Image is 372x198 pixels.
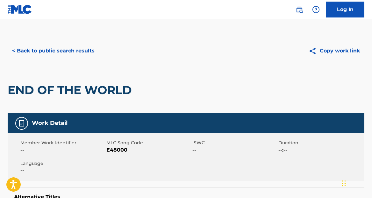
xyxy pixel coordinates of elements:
span: -- [192,146,277,154]
iframe: Chat Widget [340,167,372,198]
button: < Back to public search results [8,43,99,59]
img: Work Detail [18,119,25,127]
span: MLC Song Code [106,140,191,146]
span: -- [20,167,105,174]
h2: END OF THE WORLD [8,83,135,97]
img: search [296,6,303,13]
span: Member Work Identifier [20,140,105,146]
span: Duration [278,140,363,146]
span: ISWC [192,140,277,146]
span: --:-- [278,146,363,154]
h5: Work Detail [32,119,68,127]
span: E48000 [106,146,191,154]
img: Copy work link [309,47,320,55]
img: MLC Logo [8,5,32,14]
a: Log In [326,2,364,17]
span: Language [20,160,105,167]
img: help [312,6,320,13]
a: Public Search [293,3,306,16]
button: Copy work link [304,43,364,59]
div: Drag [342,174,346,193]
div: Help [310,3,322,16]
span: -- [20,146,105,154]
